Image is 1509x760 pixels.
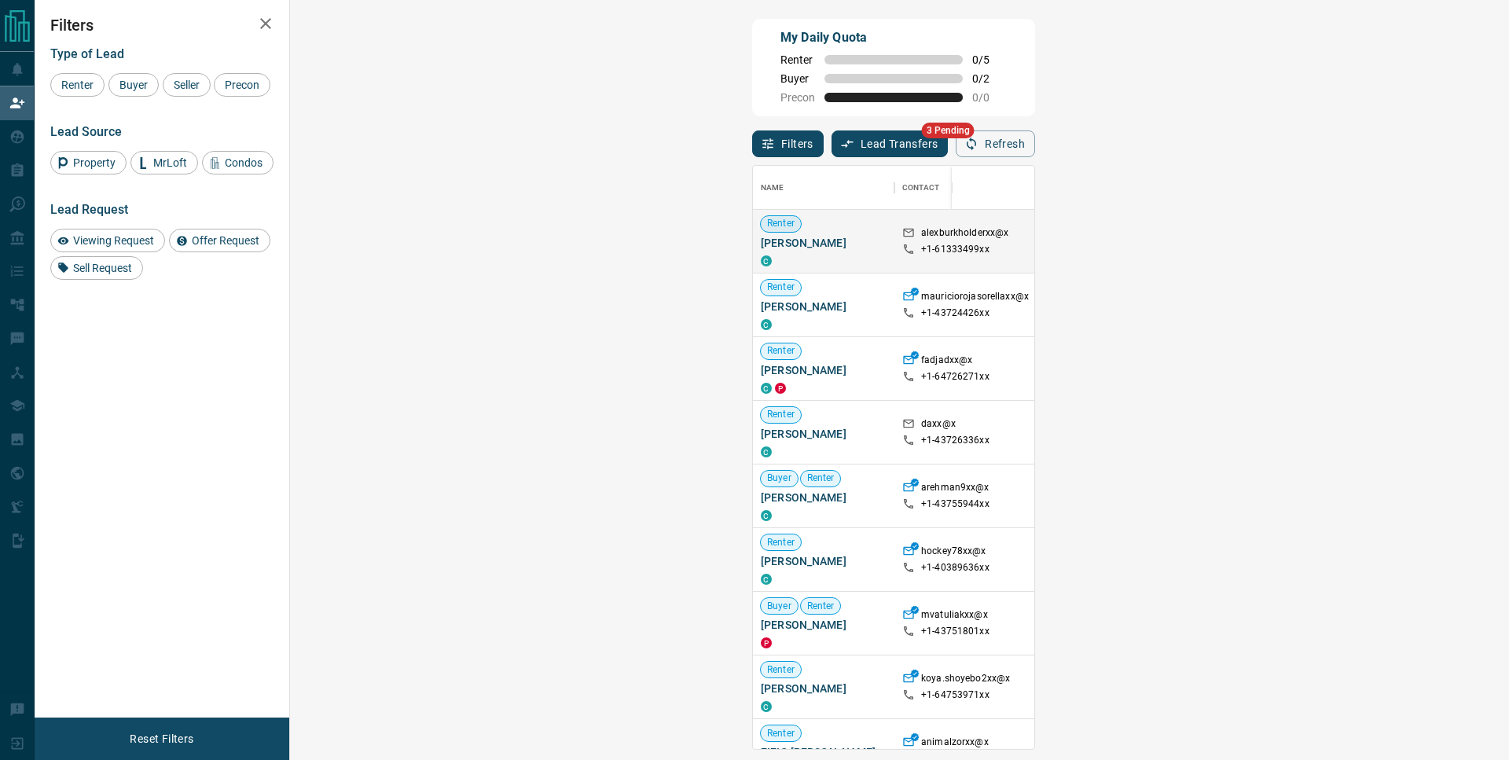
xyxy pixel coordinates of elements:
[202,151,274,174] div: Condos
[50,46,124,61] span: Type of Lead
[761,166,784,210] div: Name
[761,344,801,358] span: Renter
[921,354,972,370] p: fadjadxx@x
[119,725,204,752] button: Reset Filters
[68,234,160,247] span: Viewing Request
[214,73,270,97] div: Precon
[50,124,122,139] span: Lead Source
[50,16,274,35] h2: Filters
[761,255,772,266] div: condos.ca
[921,688,989,702] p: +1- 64753971xx
[761,663,801,677] span: Renter
[921,243,989,256] p: +1- 61333499xx
[761,681,887,696] span: [PERSON_NAME]
[761,235,887,251] span: [PERSON_NAME]
[68,156,121,169] span: Property
[921,625,989,638] p: +1- 43751801xx
[761,536,801,549] span: Renter
[921,561,989,575] p: +1- 40389636xx
[68,262,138,274] span: Sell Request
[168,79,205,91] span: Seller
[921,370,989,384] p: +1- 64726271xx
[761,319,772,330] div: condos.ca
[761,446,772,457] div: condos.ca
[921,545,986,561] p: hockey78xx@x
[169,229,270,252] div: Offer Request
[114,79,153,91] span: Buyer
[921,481,989,497] p: arehman9xx@x
[50,151,127,174] div: Property
[801,472,841,485] span: Renter
[761,744,887,760] span: EIEIO [PERSON_NAME]
[780,72,815,85] span: Buyer
[761,553,887,569] span: [PERSON_NAME]
[921,290,1029,307] p: mauriciorojasorellaxx@x
[761,472,798,485] span: Buyer
[761,299,887,314] span: [PERSON_NAME]
[780,91,815,104] span: Precon
[761,490,887,505] span: [PERSON_NAME]
[761,408,801,421] span: Renter
[972,91,1007,104] span: 0 / 0
[956,130,1035,157] button: Refresh
[148,156,193,169] span: MrLoft
[761,574,772,585] div: condos.ca
[761,426,887,442] span: [PERSON_NAME]
[108,73,159,97] div: Buyer
[972,72,1007,85] span: 0 / 2
[219,156,268,169] span: Condos
[761,510,772,521] div: condos.ca
[130,151,198,174] div: MrLoft
[761,701,772,712] div: condos.ca
[921,736,989,752] p: animalzorxx@x
[50,256,143,280] div: Sell Request
[50,229,165,252] div: Viewing Request
[761,617,887,633] span: [PERSON_NAME]
[761,600,798,613] span: Buyer
[50,202,128,217] span: Lead Request
[921,417,956,434] p: daxx@x
[780,28,1007,47] p: My Daily Quota
[761,727,801,740] span: Renter
[761,217,801,230] span: Renter
[219,79,265,91] span: Precon
[163,73,211,97] div: Seller
[761,637,772,648] div: property.ca
[921,497,989,511] p: +1- 43755944xx
[56,79,99,91] span: Renter
[761,362,887,378] span: [PERSON_NAME]
[761,383,772,394] div: condos.ca
[972,53,1007,66] span: 0 / 5
[761,281,801,294] span: Renter
[921,672,1010,688] p: koya.shoyebo2xx@x
[921,434,989,447] p: +1- 43726336xx
[832,130,949,157] button: Lead Transfers
[921,307,989,320] p: +1- 43724426xx
[753,166,894,210] div: Name
[752,130,824,157] button: Filters
[50,73,105,97] div: Renter
[801,600,841,613] span: Renter
[186,234,265,247] span: Offer Request
[780,53,815,66] span: Renter
[775,383,786,394] div: property.ca
[902,166,939,210] div: Contact
[922,123,975,138] span: 3 Pending
[921,608,988,625] p: mvatuliakxx@x
[921,226,1008,243] p: alexburkholderxx@x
